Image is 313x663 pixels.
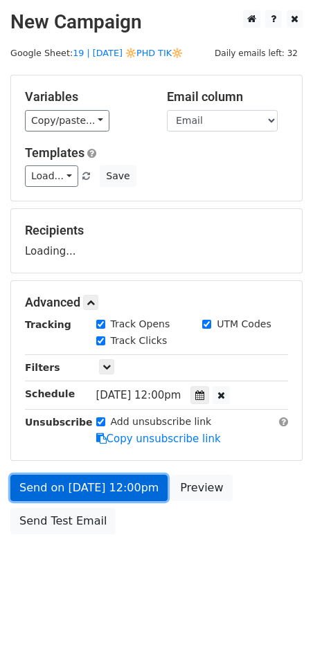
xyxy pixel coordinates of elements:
[25,319,71,330] strong: Tracking
[100,165,136,187] button: Save
[96,433,221,445] a: Copy unsubscribe link
[25,295,288,310] h5: Advanced
[25,223,288,238] h5: Recipients
[210,48,303,58] a: Daily emails left: 32
[10,10,303,34] h2: New Campaign
[111,415,212,429] label: Add unsubscribe link
[167,89,288,105] h5: Email column
[25,388,75,399] strong: Schedule
[25,417,93,428] strong: Unsubscribe
[25,89,146,105] h5: Variables
[96,389,181,401] span: [DATE] 12:00pm
[217,317,271,331] label: UTM Codes
[171,475,232,501] a: Preview
[10,508,116,534] a: Send Test Email
[25,362,60,373] strong: Filters
[111,317,170,331] label: Track Opens
[25,145,84,160] a: Templates
[210,46,303,61] span: Daily emails left: 32
[73,48,183,58] a: 19 | [DATE] 🔆PHD TIK🔆
[10,48,183,58] small: Google Sheet:
[25,110,109,131] a: Copy/paste...
[25,165,78,187] a: Load...
[10,475,168,501] a: Send on [DATE] 12:00pm
[111,334,168,348] label: Track Clicks
[25,223,288,259] div: Loading...
[244,597,313,663] iframe: Chat Widget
